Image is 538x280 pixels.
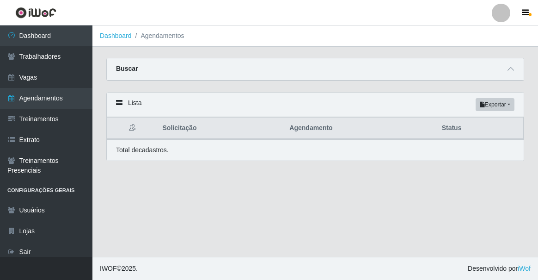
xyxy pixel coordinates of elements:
th: Agendamento [284,118,436,139]
li: Agendamentos [132,31,184,41]
a: Dashboard [100,32,132,39]
strong: Buscar [116,65,138,72]
img: CoreUI Logo [15,7,56,19]
nav: breadcrumb [92,25,538,47]
th: Solicitação [157,118,284,139]
button: Exportar [476,98,514,111]
a: iWof [518,265,531,272]
div: Lista [107,93,524,117]
th: Status [436,118,524,139]
span: Desenvolvido por [468,264,531,274]
span: © 2025 . [100,264,138,274]
p: Total de cadastros. [116,145,169,155]
span: IWOF [100,265,117,272]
